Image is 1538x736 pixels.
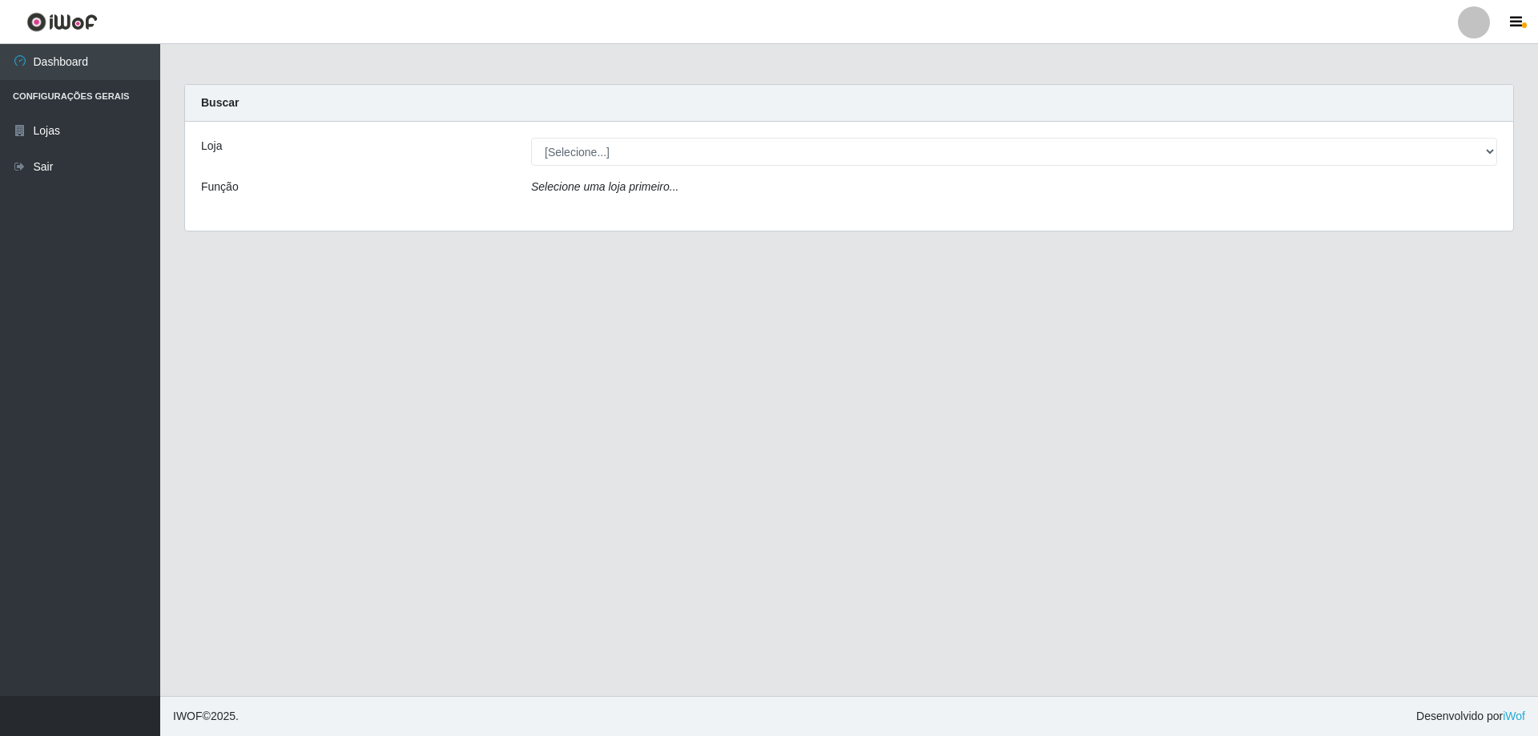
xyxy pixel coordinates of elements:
span: © 2025 . [173,708,239,725]
i: Selecione uma loja primeiro... [531,180,678,193]
span: IWOF [173,710,203,722]
a: iWof [1503,710,1525,722]
span: Desenvolvido por [1416,708,1525,725]
img: CoreUI Logo [26,12,98,32]
label: Loja [201,138,222,155]
strong: Buscar [201,96,239,109]
label: Função [201,179,239,195]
